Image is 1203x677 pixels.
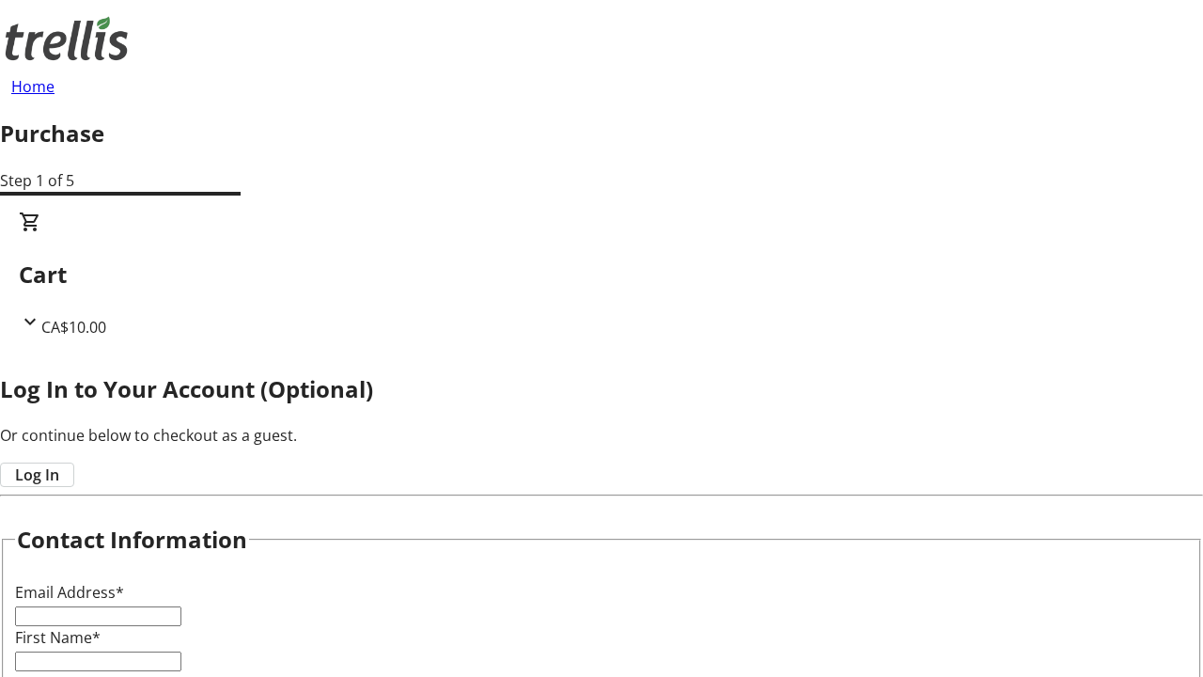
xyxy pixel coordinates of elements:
[19,211,1184,338] div: CartCA$10.00
[15,464,59,486] span: Log In
[15,627,101,648] label: First Name*
[41,317,106,338] span: CA$10.00
[15,582,124,603] label: Email Address*
[19,258,1184,291] h2: Cart
[17,523,247,557] h2: Contact Information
